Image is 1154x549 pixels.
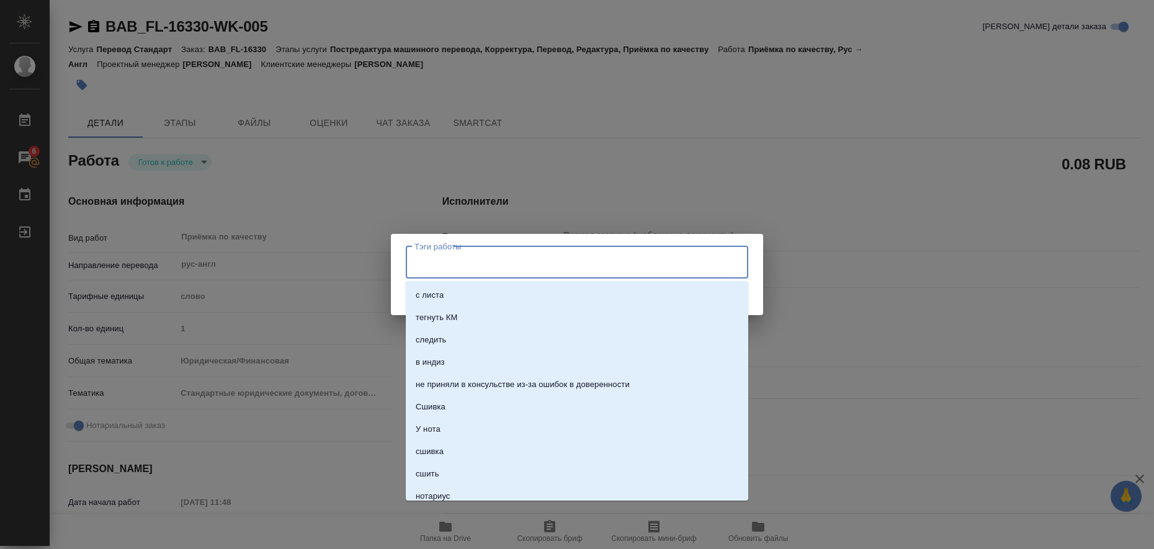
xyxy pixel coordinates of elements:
[416,423,441,435] p: У нота
[416,401,445,413] p: Сшивка
[416,289,444,301] p: с листа
[416,378,630,391] p: не приняли в консульстве из-за ошибок в доверенности
[416,490,450,502] p: нотариус
[416,356,445,368] p: в индиз
[416,445,444,458] p: сшивка
[416,334,446,346] p: следить
[416,468,439,480] p: сшить
[416,311,457,324] p: тегнуть КМ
